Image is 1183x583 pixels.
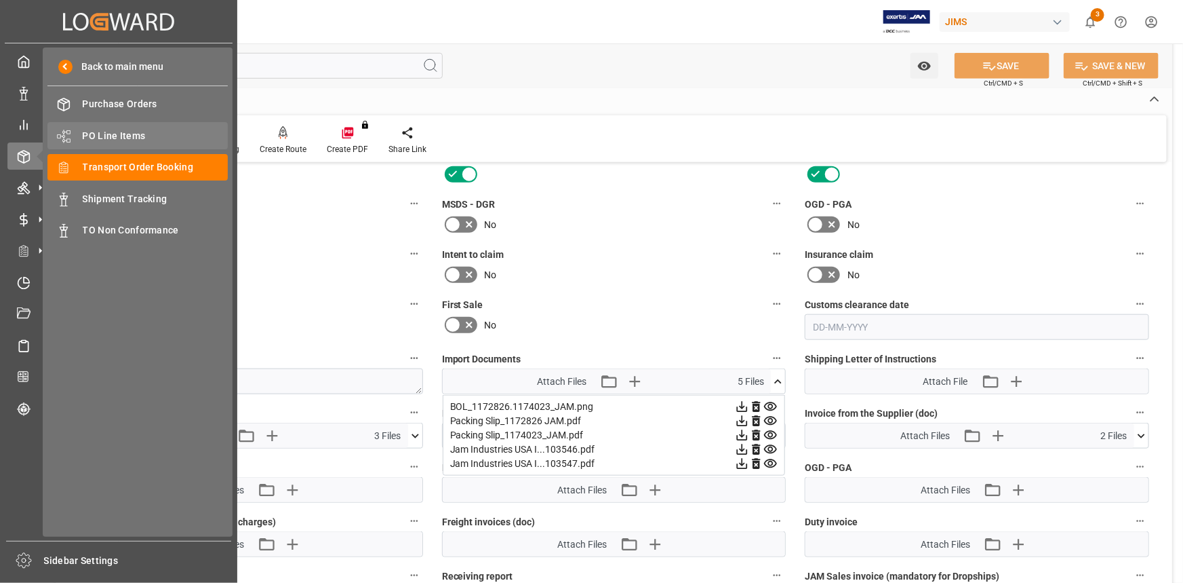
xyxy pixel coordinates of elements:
[83,129,228,143] span: PO Line Items
[485,218,497,232] span: No
[47,185,228,212] a: Shipment Tracking
[847,268,860,282] span: No
[442,407,615,421] span: Master [PERSON_NAME] of Lading (doc)
[7,301,230,327] a: Document Management
[442,198,496,212] span: MSDS - DGR
[450,428,778,443] div: Packing Slip_1174023_JAM.pdf
[83,223,228,238] span: TO Non Conformance
[7,48,230,75] a: My Cockpit
[940,9,1075,35] button: JIMS
[1083,78,1142,88] span: Ctrl/CMD + Shift + S
[73,60,164,74] span: Back to main menu
[7,269,230,295] a: Timeslot Management V2
[1131,512,1149,530] button: Duty invoice
[388,143,426,155] div: Share Link
[485,268,497,282] span: No
[450,457,778,471] div: Jam Industries USA I...103547.pdf
[442,298,483,312] span: First Sale
[921,538,970,552] span: Attach Files
[805,198,851,212] span: OGD - PGA
[47,154,228,181] a: Transport Order Booking
[557,538,607,552] span: Attach Files
[805,352,936,366] span: Shipping Letter of Instructions
[450,443,778,457] div: Jam Industries USA I...103546.pdf
[984,78,1023,88] span: Ctrl/CMD + S
[910,53,938,79] button: open menu
[1131,195,1149,212] button: OGD - PGA
[44,554,232,568] span: Sidebar Settings
[405,350,423,367] button: Customs entry number
[260,143,306,155] div: Create Route
[1064,53,1159,79] button: SAVE & NEW
[7,111,230,138] a: My Reports
[923,375,968,389] span: Attach File
[47,122,228,149] a: PO Line Items
[1100,429,1127,443] span: 2 Files
[7,332,230,358] a: Sailing Schedules
[195,538,244,552] span: Attach Files
[1131,458,1149,476] button: OGD - PGA
[557,483,607,497] span: Attach Files
[1091,8,1104,22] span: 3
[883,10,930,34] img: Exertis%20JAM%20-%20Email%20Logo.jpg_1722504956.jpg
[940,12,1070,32] div: JIMS
[805,298,909,312] span: Customs clearance date
[442,352,521,366] span: Import Documents
[1131,295,1149,313] button: Customs clearance date
[805,248,873,262] span: Insurance claim
[955,53,1049,79] button: SAVE
[768,245,786,263] button: Intent to claim
[405,512,423,530] button: Quote (Freight and/or any additional charges)
[768,350,786,367] button: Import Documents
[805,314,1149,340] input: DD-MM-YYYY
[537,375,586,389] span: Attach Files
[374,429,401,443] span: 3 Files
[7,395,230,421] a: Tracking Shipment
[7,364,230,390] a: CO2 Calculator
[1131,350,1149,367] button: Shipping Letter of Instructions
[805,461,851,475] span: OGD - PGA
[442,248,504,262] span: Intent to claim
[1131,245,1149,263] button: Insurance claim
[405,245,423,263] button: Receiving report
[405,458,423,476] button: Preferential tariff
[442,461,496,475] span: MSDS - DGR
[83,97,228,111] span: Purchase Orders
[405,195,423,212] button: Customs documents sent to broker
[7,79,230,106] a: Data Management
[83,192,228,206] span: Shipment Tracking
[768,295,786,313] button: First Sale
[1131,404,1149,421] button: Invoice from the Supplier (doc)
[1075,7,1106,37] button: show 3 new notifications
[450,414,778,428] div: Packing Slip_1172826 JAM.pdf
[195,483,244,497] span: Attach Files
[405,295,423,313] button: Carrier /Forwarder claim
[900,429,950,443] span: Attach Files
[738,375,764,389] span: 5 Files
[62,53,443,79] input: Search Fields
[47,91,228,117] a: Purchase Orders
[83,160,228,174] span: Transport Order Booking
[805,515,858,529] span: Duty invoice
[47,217,228,244] a: TO Non Conformance
[442,515,536,529] span: Freight invoices (doc)
[450,400,778,414] div: BOL_1172826.1174023_JAM.png
[805,407,938,421] span: Invoice from the Supplier (doc)
[405,404,423,421] button: Packing List
[1106,7,1136,37] button: Help Center
[485,318,497,333] span: No
[768,195,786,212] button: MSDS - DGR
[921,483,970,497] span: Attach Files
[847,218,860,232] span: No
[768,512,786,530] button: Freight invoices (doc)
